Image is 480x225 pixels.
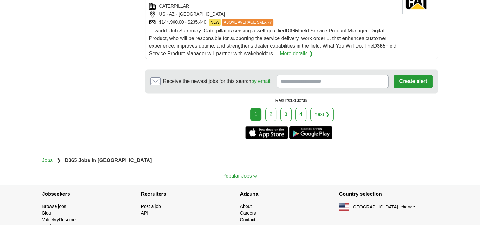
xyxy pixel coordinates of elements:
[149,11,397,17] div: US - AZ - [GEOGRAPHIC_DATA]
[352,204,398,210] span: [GEOGRAPHIC_DATA]
[42,210,51,215] a: Blog
[339,203,349,211] img: US flag
[290,98,299,103] span: 1-10
[42,204,66,209] a: Browse jobs
[339,185,438,203] h4: Country selection
[141,210,148,215] a: API
[145,93,438,108] div: Results of
[310,108,334,121] a: next ❯
[295,108,306,121] a: 4
[222,19,273,26] span: ABOVE AVERAGE SALARY
[286,28,298,33] strong: D365
[400,204,415,210] button: change
[250,108,261,121] div: 1
[42,217,76,222] a: ValueMyResume
[240,217,255,222] a: Contact
[394,75,432,88] button: Create alert
[42,158,53,163] a: Jobs
[253,175,258,178] img: toggle icon
[265,108,276,121] a: 2
[303,98,308,103] span: 38
[209,19,221,26] span: NEW
[141,204,161,209] a: Post a job
[240,204,252,209] a: About
[280,50,313,58] a: More details ❯
[280,108,292,121] a: 3
[57,158,61,163] span: ❯
[245,126,288,139] a: Get the iPhone app
[149,28,397,56] span: ... world. Job Summary: Caterpillar is seeking a well-qualified Field Service Product Manager, Di...
[222,173,252,179] span: Popular Jobs
[65,158,152,163] strong: D365 Jobs in [GEOGRAPHIC_DATA]
[289,126,332,139] a: Get the Android app
[373,43,385,49] strong: D365
[251,78,270,84] a: by email
[240,210,256,215] a: Careers
[149,19,397,26] div: $144,960.00 - $235,440
[163,78,272,85] span: Receive the newest jobs for this search :
[159,3,189,9] a: CATERPILLAR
